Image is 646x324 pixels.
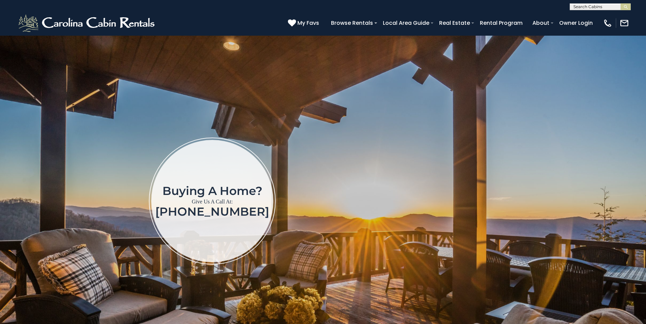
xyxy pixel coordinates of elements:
a: Real Estate [436,17,473,29]
a: Local Area Guide [379,17,433,29]
a: My Favs [288,19,321,28]
img: White-1-2.png [17,13,158,33]
a: About [529,17,553,29]
span: My Favs [297,19,319,27]
a: Browse Rentals [328,17,376,29]
p: Give Us A Call At: [155,197,269,206]
a: [PHONE_NUMBER] [155,204,269,219]
a: Owner Login [556,17,596,29]
img: mail-regular-white.png [620,18,629,28]
h1: Buying a home? [155,185,269,197]
img: phone-regular-white.png [603,18,612,28]
a: Rental Program [476,17,526,29]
